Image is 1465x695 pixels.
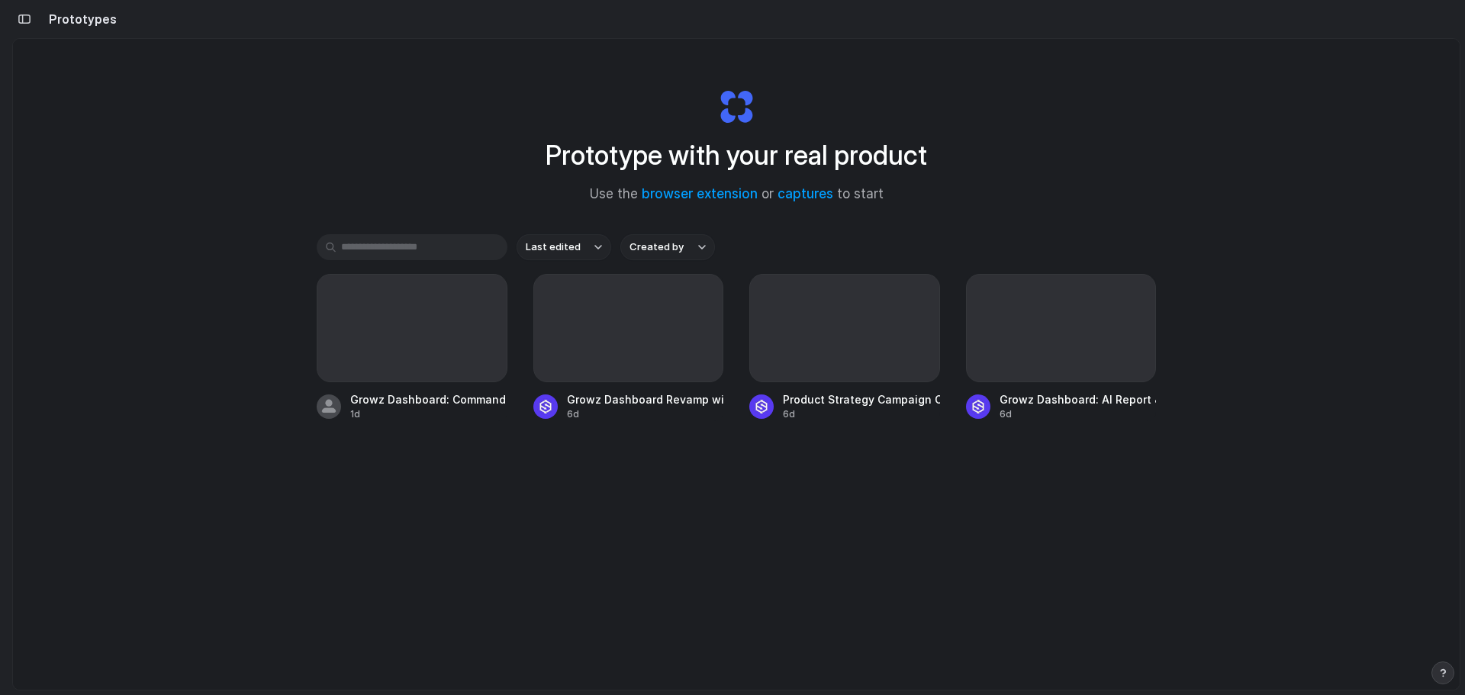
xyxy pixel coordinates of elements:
div: Growz Dashboard Revamp with shadcn-ui [567,391,724,407]
a: browser extension [642,186,758,201]
div: Growz Dashboard: Command Bar Feature [350,391,507,407]
div: 1d [350,407,507,421]
span: Use the or to start [590,185,884,204]
div: 6d [1000,407,1157,421]
div: 6d [567,407,724,421]
div: Growz Dashboard: AI Report & Alerts Section [1000,391,1157,407]
button: Created by [620,234,715,260]
span: Created by [629,240,684,255]
button: Last edited [517,234,611,260]
div: Product Strategy Campaign Overview [783,391,940,407]
div: 6d [783,407,940,421]
a: Growz Dashboard: AI Report & Alerts Section6d [966,274,1157,421]
a: Growz Dashboard Revamp with shadcn-ui6d [533,274,724,421]
h1: Prototype with your real product [546,135,927,175]
h2: Prototypes [43,10,117,28]
a: Growz Dashboard: Command Bar Feature1d [317,274,507,421]
span: Last edited [526,240,581,255]
a: captures [778,186,833,201]
a: Product Strategy Campaign Overview6d [749,274,940,421]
